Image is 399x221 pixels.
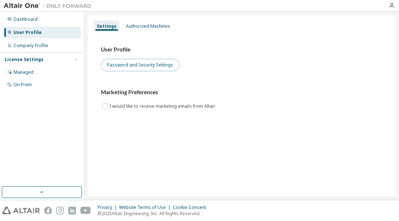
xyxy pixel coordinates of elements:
[101,89,382,96] h3: Marketing Preferences
[56,207,64,214] img: instagram.svg
[119,205,173,210] div: Website Terms of Use
[4,2,95,9] img: Altair One
[14,16,38,22] div: Dashboard
[98,205,119,210] div: Privacy
[101,59,179,71] button: Password and Security Settings
[173,205,210,210] div: Cookie Consent
[14,43,48,49] div: Company Profile
[68,207,76,214] img: linkedin.svg
[110,102,217,111] label: I would like to receive marketing emails from Altair
[80,207,91,214] img: youtube.svg
[2,207,40,214] img: altair_logo.svg
[5,57,43,62] div: License Settings
[44,207,52,214] img: facebook.svg
[14,69,34,75] div: Managed
[97,23,117,29] div: Settings
[101,46,382,53] h3: User Profile
[14,30,42,35] div: User Profile
[98,210,210,217] p: © 2025 Altair Engineering, Inc. All Rights Reserved.
[126,23,170,29] div: Authorized Machines
[14,82,32,88] div: On Prem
